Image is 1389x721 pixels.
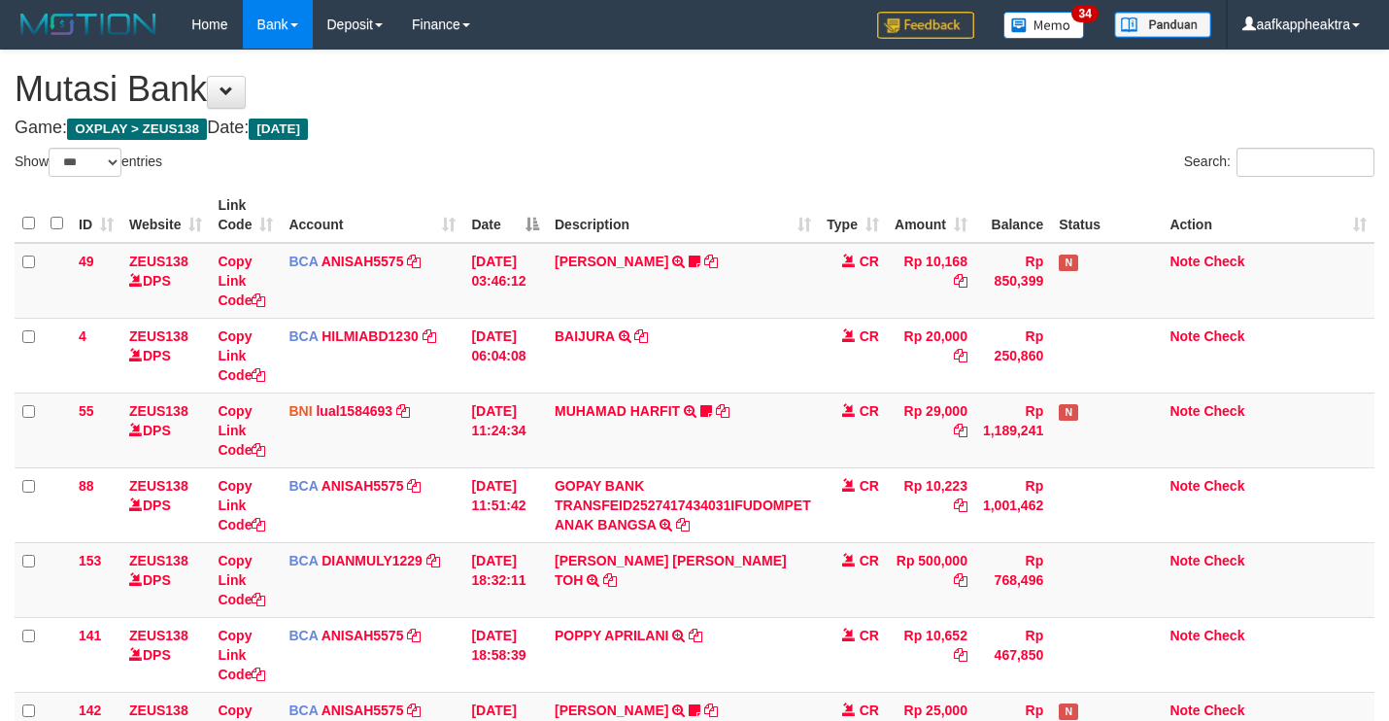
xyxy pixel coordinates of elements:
img: MOTION_logo.png [15,10,162,39]
a: Check [1203,403,1244,419]
a: Note [1169,553,1200,568]
a: Copy BAIJURA to clipboard [634,328,648,344]
a: Copy Rp 29,000 to clipboard [954,423,967,438]
a: Check [1203,703,1244,718]
a: Copy lual1584693 to clipboard [396,403,410,419]
span: CR [860,628,879,643]
span: CR [860,478,879,494]
a: ZEUS138 [129,254,188,269]
img: panduan.png [1114,12,1211,38]
span: 55 [79,403,94,419]
a: Check [1203,328,1244,344]
a: Copy Link Code [218,254,265,308]
td: Rp 850,399 [975,243,1051,319]
th: Type: activate to sort column ascending [819,188,887,243]
a: Note [1169,328,1200,344]
a: Copy Link Code [218,478,265,532]
a: Copy NELLY PAHWANI to clipboard [704,703,718,718]
a: Copy Rp 500,000 to clipboard [954,572,967,588]
span: CR [860,703,879,718]
label: Show entries [15,148,162,177]
td: [DATE] 11:51:42 [463,467,547,542]
a: Copy ANISAH5575 to clipboard [407,254,421,269]
td: DPS [121,542,210,617]
a: Note [1169,478,1200,494]
td: Rp 10,652 [887,617,975,692]
span: BCA [288,553,318,568]
span: BCA [288,328,318,344]
img: Button%20Memo.svg [1003,12,1085,39]
a: Copy ANISAH5575 to clipboard [407,703,421,718]
th: Amount: activate to sort column ascending [887,188,975,243]
span: Has Note [1059,255,1078,271]
a: Copy CARINA OCTAVIA TOH to clipboard [603,572,617,588]
td: Rp 1,189,241 [975,393,1051,467]
span: BCA [288,628,318,643]
a: DIANMULY1229 [322,553,423,568]
td: Rp 10,168 [887,243,975,319]
th: Action: activate to sort column ascending [1162,188,1374,243]
a: ANISAH5575 [322,254,404,269]
a: Copy INA PAUJANAH to clipboard [704,254,718,269]
span: Has Note [1059,404,1078,421]
td: Rp 10,223 [887,467,975,542]
span: 141 [79,628,101,643]
td: Rp 467,850 [975,617,1051,692]
a: Copy Link Code [218,403,265,458]
a: [PERSON_NAME] [555,254,668,269]
a: HILMIABD1230 [322,328,419,344]
a: ZEUS138 [129,328,188,344]
td: Rp 768,496 [975,542,1051,617]
span: BCA [288,254,318,269]
a: Note [1169,403,1200,419]
td: DPS [121,318,210,393]
a: Note [1169,628,1200,643]
td: Rp 250,860 [975,318,1051,393]
span: 153 [79,553,101,568]
a: Copy Link Code [218,553,265,607]
label: Search: [1184,148,1374,177]
span: 88 [79,478,94,494]
th: Balance [975,188,1051,243]
a: lual1584693 [316,403,392,419]
a: Copy ANISAH5575 to clipboard [407,478,421,494]
th: Account: activate to sort column ascending [281,188,463,243]
a: Copy Rp 20,000 to clipboard [954,348,967,363]
span: CR [860,553,879,568]
a: Copy MUHAMAD HARFIT to clipboard [716,403,729,419]
th: Link Code: activate to sort column ascending [210,188,281,243]
a: ANISAH5575 [322,703,404,718]
a: ANISAH5575 [322,478,404,494]
span: BCA [288,478,318,494]
span: BNI [288,403,312,419]
a: Copy Link Code [218,328,265,383]
span: 49 [79,254,94,269]
td: DPS [121,467,210,542]
a: Copy POPPY APRILANI to clipboard [689,628,702,643]
span: BCA [288,703,318,718]
td: Rp 1,001,462 [975,467,1051,542]
a: ZEUS138 [129,553,188,568]
td: Rp 500,000 [887,542,975,617]
span: OXPLAY > ZEUS138 [67,119,207,140]
span: 34 [1071,5,1098,22]
a: ZEUS138 [129,703,188,718]
td: DPS [121,243,210,319]
td: [DATE] 03:46:12 [463,243,547,319]
a: MUHAMAD HARFIT [555,403,680,419]
a: POPPY APRILANI [555,628,668,643]
h1: Mutasi Bank [15,70,1374,109]
th: Status [1051,188,1162,243]
th: Website: activate to sort column ascending [121,188,210,243]
td: [DATE] 18:32:11 [463,542,547,617]
h4: Game: Date: [15,119,1374,138]
td: DPS [121,393,210,467]
a: Copy Rp 10,223 to clipboard [954,498,967,513]
a: Copy Rp 10,168 to clipboard [954,273,967,289]
th: ID: activate to sort column ascending [71,188,121,243]
span: 142 [79,703,101,718]
a: ANISAH5575 [322,628,404,643]
a: Copy Rp 10,652 to clipboard [954,647,967,663]
img: Feedback.jpg [877,12,974,39]
a: GOPAY BANK TRANSFEID2527417434031IFUDOMPET ANAK BANGSA [555,478,811,532]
